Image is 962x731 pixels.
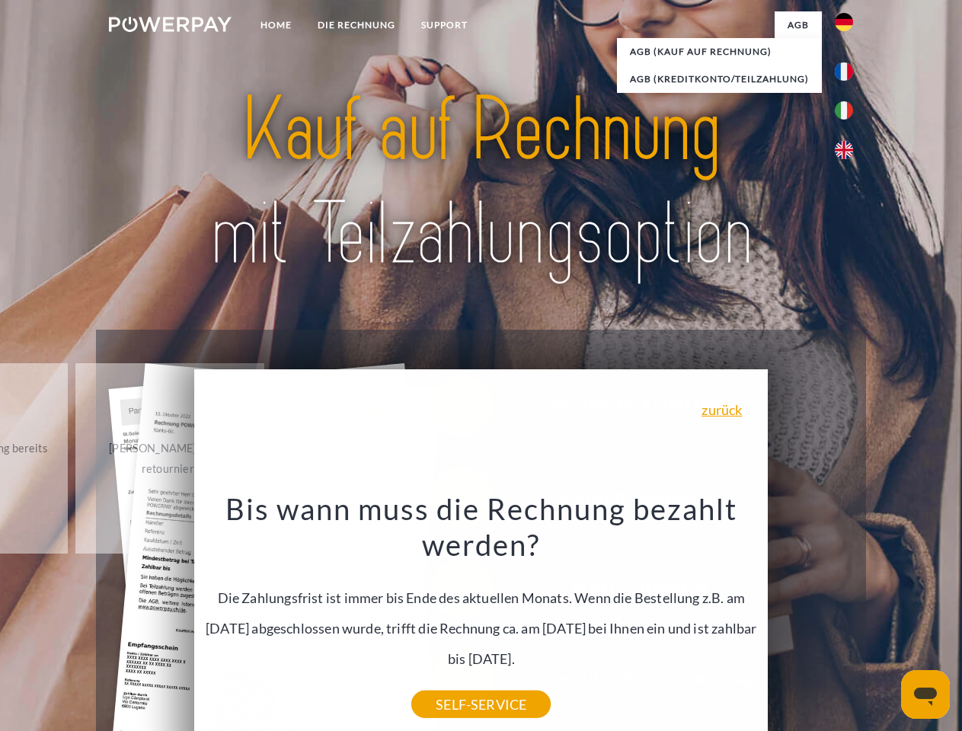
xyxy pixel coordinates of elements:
[85,438,256,479] div: [PERSON_NAME] wurde retourniert
[411,691,551,718] a: SELF-SERVICE
[203,490,759,704] div: Die Zahlungsfrist ist immer bis Ende des aktuellen Monats. Wenn die Bestellung z.B. am [DATE] abg...
[617,38,822,65] a: AGB (Kauf auf Rechnung)
[835,13,853,31] img: de
[145,73,817,292] img: title-powerpay_de.svg
[702,403,742,417] a: zurück
[775,11,822,39] a: agb
[203,490,759,563] h3: Bis wann muss die Rechnung bezahlt werden?
[248,11,305,39] a: Home
[305,11,408,39] a: DIE RECHNUNG
[408,11,481,39] a: SUPPORT
[835,141,853,159] img: en
[835,62,853,81] img: fr
[109,17,232,32] img: logo-powerpay-white.svg
[617,65,822,93] a: AGB (Kreditkonto/Teilzahlung)
[901,670,950,719] iframe: Schaltfläche zum Öffnen des Messaging-Fensters
[835,101,853,120] img: it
